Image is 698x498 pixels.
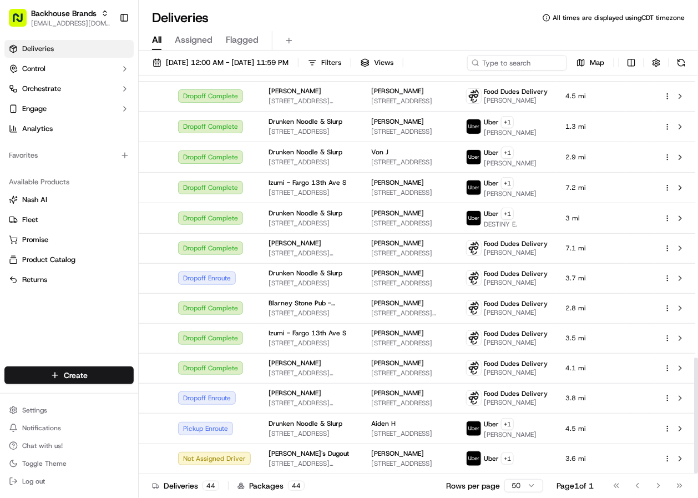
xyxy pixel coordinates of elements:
[446,480,500,491] p: Rows per page
[484,189,537,198] span: [PERSON_NAME]
[467,150,481,164] img: uber-new-logo.jpeg
[22,203,31,212] img: 1736555255976-a54dd68f-1ca7-489b-9aae-adbdc363a1c4
[9,255,129,265] a: Product Catalog
[22,44,54,54] span: Deliveries
[9,215,129,225] a: Fleet
[105,249,178,260] span: API Documentation
[22,255,75,265] span: Product Catalog
[303,55,346,71] button: Filters
[4,4,115,31] button: Backhouse Brands[EMAIL_ADDRESS][DOMAIN_NAME]
[484,159,537,168] span: [PERSON_NAME]
[371,329,424,338] span: [PERSON_NAME]
[22,477,45,486] span: Log out
[23,107,43,127] img: 8571987876998_91fb9ceb93ad5c398215_72.jpg
[565,364,617,373] span: 4.1 mi
[269,459,353,468] span: [STREET_ADDRESS][PERSON_NAME]
[22,84,61,94] span: Orchestrate
[467,301,481,315] img: food_dudes.png
[371,188,448,197] span: [STREET_ADDRESS]
[4,403,134,418] button: Settings
[269,279,353,288] span: [STREET_ADDRESS]
[269,158,353,167] span: [STREET_ADDRESS]
[22,275,47,285] span: Returns
[371,178,424,187] span: [PERSON_NAME]
[22,104,47,114] span: Engage
[590,58,604,68] span: Map
[29,72,200,84] input: Got a question? Start typing here...
[484,454,499,463] span: Uber
[269,269,342,278] span: Drunken Noodle & Slurp
[9,235,129,245] a: Promise
[484,430,537,439] span: [PERSON_NAME]
[31,8,97,19] span: Backhouse Brands
[4,474,134,489] button: Log out
[565,122,617,131] span: 1.3 mi
[371,279,448,288] span: [STREET_ADDRESS]
[269,239,321,248] span: [PERSON_NAME]
[189,110,202,123] button: Start new chat
[4,40,134,58] a: Deliveries
[22,173,31,182] img: 1736555255976-a54dd68f-1ca7-489b-9aae-adbdc363a1c4
[565,334,617,343] span: 3.5 mi
[371,359,424,368] span: [PERSON_NAME]
[22,235,48,245] span: Promise
[565,454,617,463] span: 3.6 mi
[50,107,182,118] div: Start new chat
[371,148,388,157] span: Von J
[269,399,353,408] span: [STREET_ADDRESS][PERSON_NAME]
[467,180,481,195] img: uber-new-logo.jpeg
[4,420,134,436] button: Notifications
[4,191,134,209] button: Nash AI
[4,120,134,138] a: Analytics
[9,195,129,205] a: Nash AI
[557,480,594,491] div: Page 1 of 1
[152,33,161,47] span: All
[674,55,689,71] button: Refresh
[269,429,353,438] span: [STREET_ADDRESS]
[371,299,424,308] span: [PERSON_NAME]
[484,299,548,308] span: Food Dudes Delivery
[269,369,353,378] span: [STREET_ADDRESS][PERSON_NAME]
[269,117,342,126] span: Drunken Noodle & Slurp
[269,178,346,187] span: Izumi - Fargo 13th Ave S
[501,147,514,159] button: +1
[288,481,305,491] div: 44
[565,424,617,433] span: 4.5 mi
[269,219,353,228] span: [STREET_ADDRESS]
[4,438,134,454] button: Chat with us!
[565,183,617,192] span: 7.2 mi
[371,369,448,378] span: [STREET_ADDRESS]
[484,118,499,127] span: Uber
[501,418,514,430] button: +1
[371,97,448,105] span: [STREET_ADDRESS]
[467,271,481,285] img: food_dudes.png
[269,449,349,458] span: [PERSON_NAME]'s Dugout
[371,339,448,348] span: [STREET_ADDRESS]
[371,309,448,318] span: [STREET_ADDRESS][PERSON_NAME]
[269,329,346,338] span: Izumi - Fargo 13th Ave S
[467,451,481,466] img: uber-new-logo.jpeg
[22,215,38,225] span: Fleet
[269,97,353,105] span: [STREET_ADDRESS][PERSON_NAME]
[371,117,424,126] span: [PERSON_NAME]
[4,80,134,98] button: Orchestrate
[152,480,219,491] div: Deliveries
[484,87,548,96] span: Food Dudes Delivery
[203,481,219,491] div: 44
[11,45,202,63] p: Welcome 👋
[127,203,149,212] span: [DATE]
[11,250,20,259] div: 📗
[467,55,567,71] input: Type to search
[4,211,134,229] button: Fleet
[565,304,617,313] span: 2.8 mi
[553,13,685,22] span: All times are displayed using CDT timezone
[371,419,396,428] span: Aiden H
[4,60,134,78] button: Control
[484,398,548,407] span: [PERSON_NAME]
[371,87,424,95] span: [PERSON_NAME]
[484,338,548,347] span: [PERSON_NAME]
[22,441,63,450] span: Chat with us!
[269,148,342,157] span: Drunken Noodle & Slurp
[11,192,29,214] img: Wisdom Oko
[22,124,53,134] span: Analytics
